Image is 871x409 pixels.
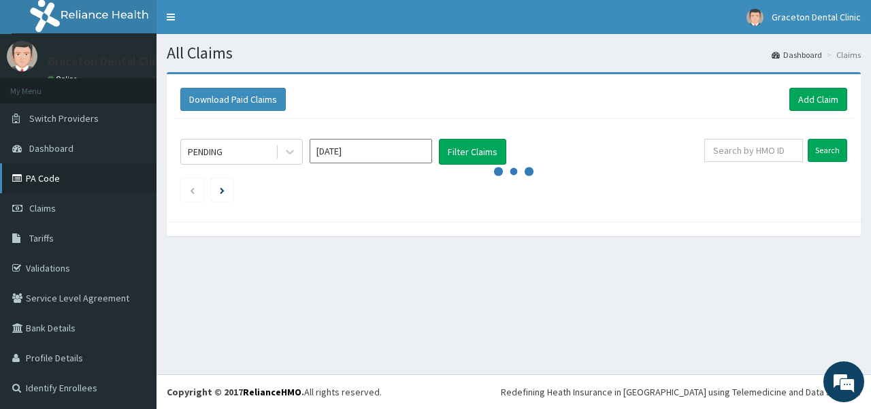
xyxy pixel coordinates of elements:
[823,49,861,61] li: Claims
[7,41,37,71] img: User Image
[493,151,534,192] svg: audio-loading
[772,11,861,23] span: Graceton Dental Clinic
[167,44,861,62] h1: All Claims
[29,112,99,125] span: Switch Providers
[220,184,225,196] a: Next page
[29,232,54,244] span: Tariffs
[746,9,763,26] img: User Image
[243,386,301,398] a: RelianceHMO
[789,88,847,111] a: Add Claim
[167,386,304,398] strong: Copyright © 2017 .
[157,374,871,409] footer: All rights reserved.
[772,49,822,61] a: Dashboard
[808,139,847,162] input: Search
[188,145,223,159] div: PENDING
[704,139,803,162] input: Search by HMO ID
[29,202,56,214] span: Claims
[439,139,506,165] button: Filter Claims
[48,55,167,67] p: Graceton Dental Clinic
[501,385,861,399] div: Redefining Heath Insurance in [GEOGRAPHIC_DATA] using Telemedicine and Data Science!
[310,139,432,163] input: Select Month and Year
[48,74,80,84] a: Online
[180,88,286,111] button: Download Paid Claims
[189,184,195,196] a: Previous page
[29,142,73,154] span: Dashboard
